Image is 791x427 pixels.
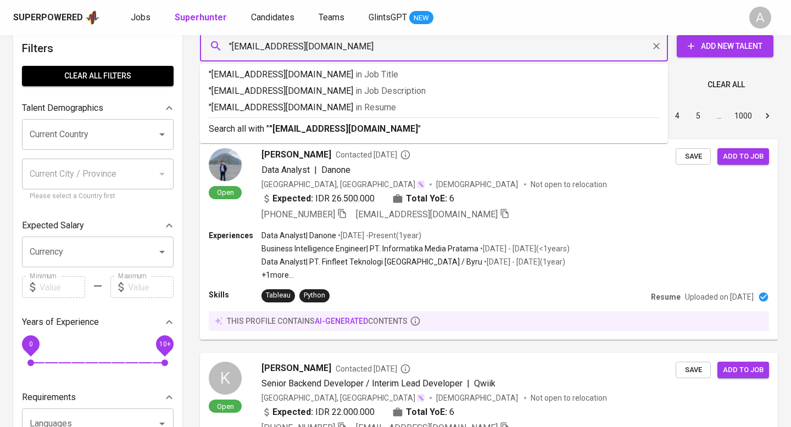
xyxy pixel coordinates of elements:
[261,179,425,190] div: [GEOGRAPHIC_DATA], [GEOGRAPHIC_DATA]
[369,11,433,25] a: GlintsGPT NEW
[251,12,294,23] span: Candidates
[131,12,151,23] span: Jobs
[676,362,711,379] button: Save
[22,386,174,408] div: Requirements
[22,219,84,232] p: Expected Salary
[416,180,425,189] img: magic_wand.svg
[22,97,174,119] div: Talent Demographics
[686,40,765,53] span: Add New Talent
[436,179,520,190] span: [DEMOGRAPHIC_DATA]
[681,150,705,163] span: Save
[13,9,100,26] a: Superpoweredapp logo
[369,12,407,23] span: GlintsGPT
[474,378,495,389] span: Qwiik
[651,291,681,302] p: Resume
[416,394,425,402] img: magic_wand.svg
[209,85,659,98] p: "[EMAIL_ADDRESS][DOMAIN_NAME]
[436,392,520,403] span: [DEMOGRAPHIC_DATA]
[531,392,607,403] p: Not open to relocation
[22,316,99,329] p: Years of Experience
[676,148,711,165] button: Save
[269,123,418,134] b: "[EMAIL_ADDRESS][DOMAIN_NAME]
[40,276,85,298] input: Value
[261,148,331,161] span: [PERSON_NAME]
[272,406,313,419] b: Expected:
[749,7,771,29] div: A
[649,38,664,54] button: Clear
[29,340,32,348] span: 0
[717,362,769,379] button: Add to job
[22,40,174,57] h6: Filters
[251,11,297,25] a: Candidates
[209,68,659,81] p: "[EMAIL_ADDRESS][DOMAIN_NAME]
[209,362,242,395] div: K
[154,127,170,142] button: Open
[261,209,335,220] span: [PHONE_NUMBER]
[209,230,261,241] p: Experiences
[22,391,76,404] p: Requirements
[261,243,478,254] p: Business Intelligence Engineer | PT. Informatika Media Pratama
[449,406,454,419] span: 6
[261,392,425,403] div: [GEOGRAPHIC_DATA], [GEOGRAPHIC_DATA]
[31,69,165,83] span: Clear All filters
[336,230,421,241] p: • [DATE] - Present ( 1 year )
[22,215,174,237] div: Expected Salary
[213,188,238,197] span: Open
[400,149,411,160] svg: By Batam recruiter
[723,364,764,377] span: Add to job
[128,276,174,298] input: Value
[272,192,313,205] b: Expected:
[723,150,764,163] span: Add to job
[85,9,100,26] img: app logo
[200,139,778,340] a: Open[PERSON_NAME]Contacted [DATE]Data Analyst|Danone[GEOGRAPHIC_DATA], [GEOGRAPHIC_DATA][DEMOGRAP...
[531,179,607,190] p: Not open to relocation
[315,317,368,325] span: AI-generated
[583,107,778,125] nav: pagination navigation
[731,107,755,125] button: Go to page 1000
[710,110,728,121] div: …
[703,75,749,95] button: Clear All
[261,406,375,419] div: IDR 22.000.000
[22,311,174,333] div: Years of Experience
[336,363,411,374] span: Contacted [DATE]
[175,12,227,23] b: Superhunter
[209,289,261,300] p: Skills
[336,149,411,160] span: Contacted [DATE]
[406,406,447,419] b: Total YoE:
[209,101,659,114] p: "[EMAIL_ADDRESS][DOMAIN_NAME]
[22,102,103,115] p: Talent Demographics
[261,256,482,267] p: Data Analyst | PT. Finfleet Teknologi [GEOGRAPHIC_DATA] / Byru
[261,378,463,389] span: Senior Backend Developer / Interim Lead Developer
[227,316,408,327] p: this profile contains contents
[266,290,291,301] div: Tableau
[314,164,317,177] span: |
[449,192,454,205] span: 6
[356,209,498,220] span: [EMAIL_ADDRESS][DOMAIN_NAME]
[355,86,426,96] span: in Job Description
[685,291,754,302] p: Uploaded on [DATE]
[261,269,570,280] p: +1 more ...
[175,11,229,25] a: Superhunter
[154,244,170,260] button: Open
[400,363,411,374] svg: By Batam recruiter
[209,148,242,181] img: 5b1aae0165ac76ca1e2f2ce8e43b2462.jpg
[13,12,83,24] div: Superpowered
[261,165,310,175] span: Data Analyst
[209,122,659,136] p: Search all with " "
[478,243,570,254] p: • [DATE] - [DATE] ( <1 years )
[213,402,238,411] span: Open
[159,340,170,348] span: 10+
[717,148,769,165] button: Add to job
[689,107,707,125] button: Go to page 5
[30,191,166,202] p: Please select a Country first
[319,11,347,25] a: Teams
[759,107,776,125] button: Go to next page
[669,107,686,125] button: Go to page 4
[482,256,565,267] p: • [DATE] - [DATE] ( 1 year )
[261,192,375,205] div: IDR 26.500.000
[681,364,705,377] span: Save
[319,12,344,23] span: Teams
[708,78,745,92] span: Clear All
[261,362,331,375] span: [PERSON_NAME]
[131,11,153,25] a: Jobs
